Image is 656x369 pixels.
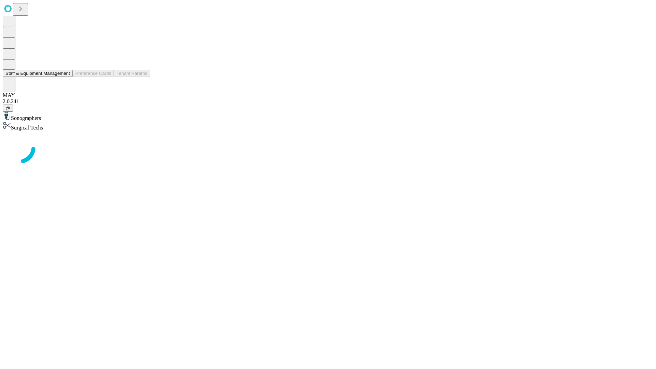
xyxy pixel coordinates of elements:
[3,92,653,98] div: MAY
[3,105,13,112] button: @
[5,106,10,111] span: @
[3,112,653,121] div: Sonographers
[3,98,653,105] div: 2.0.241
[3,70,73,77] button: Staff & Equipment Management
[3,121,653,131] div: Surgical Techs
[73,70,114,77] button: Preference Cards
[114,70,150,77] button: Tenant Params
